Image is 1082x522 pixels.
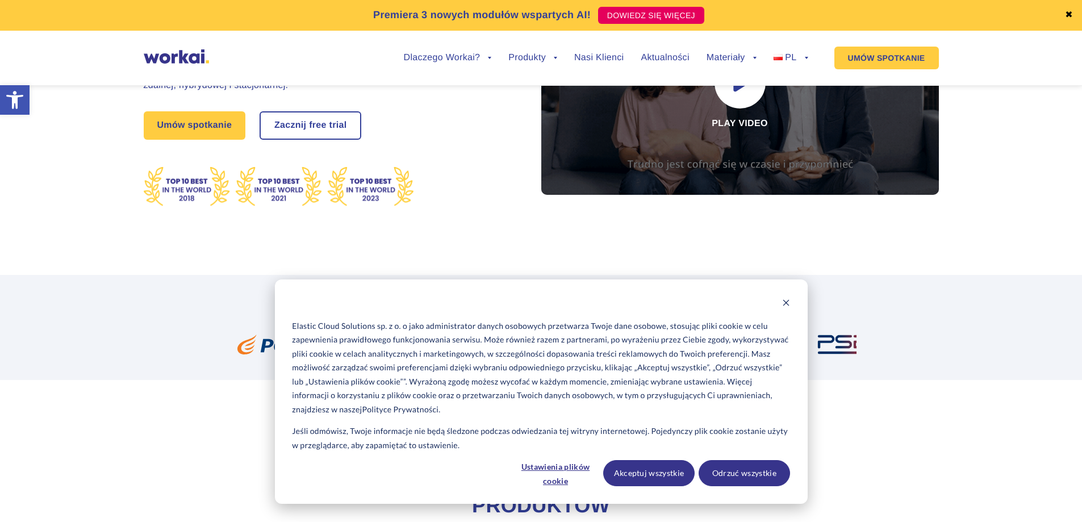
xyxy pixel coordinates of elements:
[699,460,790,486] button: Odrzuć wszystkie
[261,112,361,139] a: Zacznij free trial
[512,460,599,486] button: Ustawienia plików cookie
[404,53,492,62] a: Dlaczego Workai?
[785,53,796,62] span: PL
[292,319,789,417] p: Elastic Cloud Solutions sp. z o. o jako administrator danych osobowych przetwarza Twoje dane osob...
[641,53,689,62] a: Aktualności
[373,7,591,23] p: Premiera 3 nowych modułów wspartych AI!
[598,7,704,24] a: DOWIEDZ SIĘ WIĘCEJ
[782,297,790,311] button: Dismiss cookie banner
[834,47,939,69] a: UMÓW SPOTKANIE
[275,279,808,504] div: Cookie banner
[603,460,695,486] button: Akceptuj wszystkie
[144,111,246,140] a: Umów spotkanie
[292,424,789,452] p: Jeśli odmówisz, Twoje informacje nie będą śledzone podczas odwiedzania tej witryny internetowej. ...
[574,53,624,62] a: Nasi Klienci
[226,300,857,314] h2: Już ponad 100 innowacyjnych korporacji zaufało Workai
[1065,11,1073,20] a: ✖
[362,403,441,417] a: Polityce Prywatności.
[707,53,757,62] a: Materiały
[508,53,557,62] a: Produkty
